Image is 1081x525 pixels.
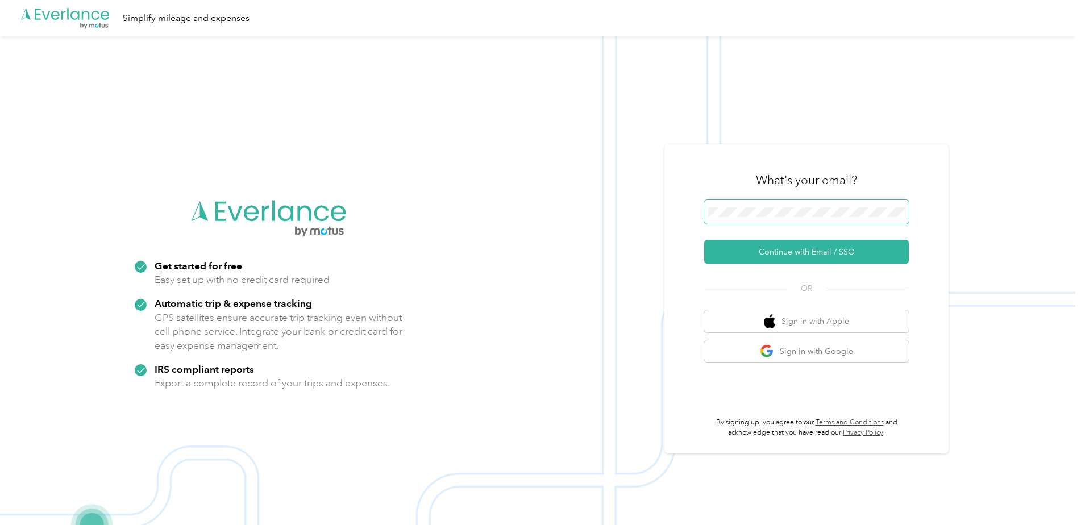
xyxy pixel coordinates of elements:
a: Privacy Policy [843,428,883,437]
p: GPS satellites ensure accurate trip tracking even without cell phone service. Integrate your bank... [155,311,403,353]
button: google logoSign in with Google [704,340,909,363]
div: Simplify mileage and expenses [123,11,250,26]
a: Terms and Conditions [816,418,884,427]
strong: Automatic trip & expense tracking [155,297,312,309]
h3: What's your email? [756,172,857,188]
p: Easy set up with no credit card required [155,273,330,287]
strong: Get started for free [155,260,242,272]
span: OR [787,282,826,294]
img: google logo [760,344,774,359]
p: Export a complete record of your trips and expenses. [155,376,390,390]
strong: IRS compliant reports [155,363,254,375]
button: Continue with Email / SSO [704,240,909,264]
p: By signing up, you agree to our and acknowledge that you have read our . [704,418,909,438]
img: apple logo [764,314,775,328]
button: apple logoSign in with Apple [704,310,909,332]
